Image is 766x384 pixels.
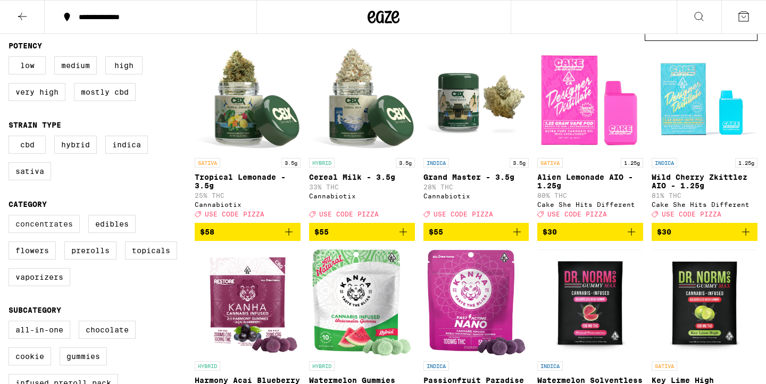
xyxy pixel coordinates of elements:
[537,46,643,223] a: Open page for Alien Lemonade AIO - 1.25g from Cake She Hits Different
[423,46,529,153] img: Cannabiotix - Grand Master - 3.5g
[200,228,214,236] span: $58
[423,158,449,168] p: INDICA
[9,241,56,260] label: Flowers
[319,211,379,218] span: USE CODE PIZZA
[195,192,301,199] p: 25% THC
[652,201,757,208] div: Cake She Hits Different
[9,83,65,101] label: Very High
[621,158,643,168] p: 1.25g
[195,361,220,371] p: HYBRID
[196,249,299,356] img: Kanha - Harmony Acai Blueberry 2:1 CBG Gummies
[423,361,449,371] p: INDICA
[195,173,301,190] p: Tropical Lemonade - 3.5g
[9,200,47,208] legend: Category
[429,228,443,236] span: $55
[105,136,148,154] label: Indica
[735,158,757,168] p: 1.25g
[537,158,563,168] p: SATIVA
[64,241,116,260] label: Prerolls
[54,56,97,74] label: Medium
[125,241,177,260] label: Topicals
[427,249,526,356] img: Kanha - Passionfruit Paradise Nano Gummies
[652,46,757,223] a: Open page for Wild Cherry Zkittlez AIO - 1.25g from Cake She Hits Different
[309,46,415,153] img: Cannabiotix - Cereal Milk - 3.5g
[9,215,80,233] label: Concentrates
[79,321,136,339] label: Chocolate
[309,361,335,371] p: HYBRID
[312,249,411,356] img: Kanha - Watermelon Gummies
[537,173,643,190] p: Alien Lemonade AIO - 1.25g
[537,223,643,241] button: Add to bag
[9,347,51,365] label: Cookie
[652,46,757,153] img: Cake She Hits Different - Wild Cherry Zkittlez AIO - 1.25g
[537,46,643,153] img: Cake She Hits Different - Alien Lemonade AIO - 1.25g
[423,173,529,181] p: Grand Master - 3.5g
[309,193,415,199] div: Cannabiotix
[396,158,415,168] p: 3.5g
[9,136,46,154] label: CBD
[652,192,757,199] p: 81% THC
[309,223,415,241] button: Add to bag
[547,211,607,218] span: USE CODE PIZZA
[54,136,97,154] label: Hybrid
[195,201,301,208] div: Cannabiotix
[662,211,721,218] span: USE CODE PIZZA
[74,83,136,101] label: Mostly CBD
[9,56,46,74] label: Low
[537,192,643,199] p: 80% THC
[105,56,143,74] label: High
[309,183,415,190] p: 33% THC
[537,201,643,208] div: Cake She Hits Different
[543,228,557,236] span: $30
[281,158,301,168] p: 3.5g
[9,41,42,50] legend: Potency
[195,223,301,241] button: Add to bag
[539,249,642,356] img: Dr. Norm's - Watermelon Solventless Hash Gummy
[652,158,677,168] p: INDICA
[314,228,329,236] span: $55
[653,249,756,356] img: Dr. Norm's - Key Lime High Solventless Hash Gummy
[195,158,220,168] p: SATIVA
[88,215,136,233] label: Edibles
[652,173,757,190] p: Wild Cherry Zkittlez AIO - 1.25g
[9,121,61,129] legend: Strain Type
[195,46,301,223] a: Open page for Tropical Lemonade - 3.5g from Cannabiotix
[205,211,264,218] span: USE CODE PIZZA
[423,193,529,199] div: Cannabiotix
[9,306,61,314] legend: Subcategory
[195,46,301,153] img: Cannabiotix - Tropical Lemonade - 3.5g
[657,228,671,236] span: $30
[652,223,757,241] button: Add to bag
[9,268,70,286] label: Vaporizers
[423,46,529,223] a: Open page for Grand Master - 3.5g from Cannabiotix
[434,211,493,218] span: USE CODE PIZZA
[537,361,563,371] p: INDICA
[423,183,529,190] p: 28% THC
[9,162,51,180] label: Sativa
[652,361,677,371] p: SATIVA
[423,223,529,241] button: Add to bag
[510,158,529,168] p: 3.5g
[309,173,415,181] p: Cereal Milk - 3.5g
[60,347,107,365] label: Gummies
[9,321,70,339] label: All-In-One
[309,158,335,168] p: HYBRID
[309,46,415,223] a: Open page for Cereal Milk - 3.5g from Cannabiotix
